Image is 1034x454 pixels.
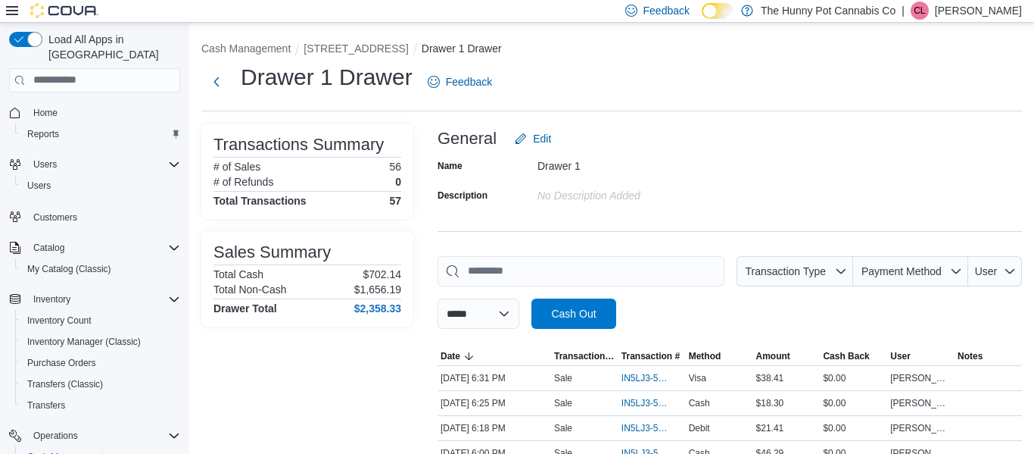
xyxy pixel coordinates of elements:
[935,2,1022,20] p: [PERSON_NAME]
[27,357,96,369] span: Purchase Orders
[3,205,186,227] button: Customers
[533,131,551,146] span: Edit
[820,419,887,437] div: $0.00
[389,161,401,173] p: 56
[27,239,70,257] button: Catalog
[27,128,59,140] span: Reports
[621,372,668,384] span: IN5LJ3-5757883
[27,155,63,174] button: Users
[27,399,65,412] span: Transfers
[33,293,70,305] span: Inventory
[861,265,942,277] span: Payment Method
[27,180,51,192] span: Users
[958,350,983,362] span: Notes
[213,176,273,188] h6: # of Refunds
[21,375,109,393] a: Transfers (Classic)
[745,265,826,277] span: Transaction Type
[213,136,384,154] h3: Transactions Summary
[27,104,64,122] a: Home
[753,347,821,365] button: Amount
[21,260,117,278] a: My Catalog (Classic)
[968,256,1022,286] button: User
[820,369,887,387] div: $0.00
[621,369,683,387] button: IN5LJ3-5757883
[213,302,277,315] h4: Drawer Total
[756,422,784,434] span: $21.41
[33,430,78,442] span: Operations
[395,176,401,188] p: 0
[438,419,551,437] div: [DATE] 6:18 PM
[15,352,186,374] button: Purchase Orders
[363,268,401,280] p: $702.14
[422,67,498,97] a: Feedback
[509,124,557,154] button: Edit
[890,372,951,384] span: [PERSON_NAME]
[554,372,572,384] p: Sale
[531,299,616,329] button: Cash Out
[201,67,232,97] button: Next
[21,177,180,195] span: Users
[21,312,98,330] a: Inventory Count
[27,155,180,174] span: Users
[621,397,668,409] span: IN5LJ3-5757825
[15,175,186,196] button: Users
[554,422,572,434] p: Sale
[33,242,64,254] span: Catalog
[438,189,487,202] label: Description
[21,312,180,330] span: Inventory Count
[702,19,702,20] span: Dark Mode
[422,42,502,55] button: Drawer 1 Drawer
[890,397,951,409] span: [PERSON_NAME]
[15,310,186,331] button: Inventory Count
[27,103,180,122] span: Home
[27,315,92,327] span: Inventory Count
[27,427,180,445] span: Operations
[21,333,180,351] span: Inventory Manager (Classic)
[21,177,57,195] a: Users
[201,41,1022,59] nav: An example of EuiBreadcrumbs
[551,306,596,321] span: Cash Out
[820,394,887,412] div: $0.00
[21,125,180,143] span: Reports
[621,419,683,437] button: IN5LJ3-5757773
[689,397,710,409] span: Cash
[761,2,895,20] p: The Hunny Pot Cannabis Co
[3,289,186,310] button: Inventory
[537,154,740,172] div: Drawer 1
[438,347,551,365] button: Date
[438,160,462,172] label: Name
[21,396,71,415] a: Transfers
[213,283,287,296] h6: Total Non-Cash
[201,42,291,55] button: Cash Management
[689,372,706,384] span: Visa
[911,2,929,20] div: Carla Larose
[15,124,186,145] button: Reports
[27,336,141,348] span: Inventory Manager (Classic)
[21,396,180,415] span: Transfers
[27,427,84,445] button: Operations
[756,397,784,409] span: $18.30
[213,268,263,280] h6: Total Cash
[890,422,951,434] span: [PERSON_NAME]
[643,3,690,18] span: Feedback
[621,422,668,434] span: IN5LJ3-5757773
[554,397,572,409] p: Sale
[955,347,1022,365] button: Notes
[389,195,401,207] h4: 57
[686,347,753,365] button: Method
[21,260,180,278] span: My Catalog (Classic)
[756,350,790,362] span: Amount
[42,32,180,62] span: Load All Apps in [GEOGRAPHIC_DATA]
[890,350,911,362] span: User
[27,290,180,308] span: Inventory
[27,378,103,390] span: Transfers (Classic)
[21,333,147,351] a: Inventory Manager (Classic)
[975,265,998,277] span: User
[689,350,721,362] span: Method
[689,422,710,434] span: Debit
[820,347,887,365] button: Cash Back
[914,2,925,20] span: CL
[702,3,733,19] input: Dark Mode
[446,74,492,89] span: Feedback
[887,347,955,365] button: User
